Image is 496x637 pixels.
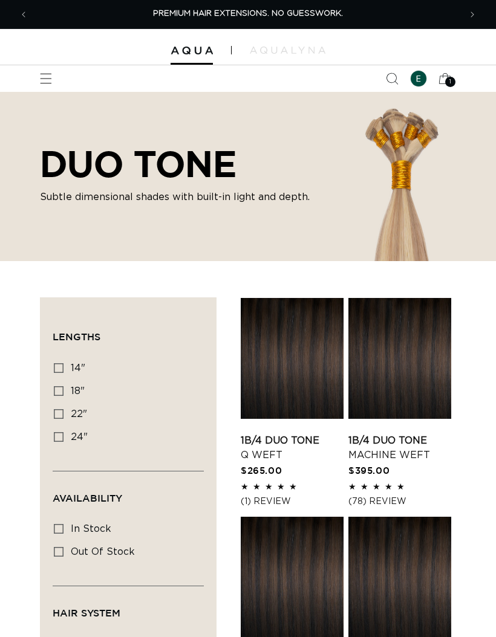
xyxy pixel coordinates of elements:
[71,363,85,373] span: 14"
[40,143,312,185] h2: DUO TONE
[459,1,486,28] button: Next announcement
[449,77,452,87] span: 1
[33,65,59,92] summary: Menu
[53,471,204,515] summary: Availability (0 selected)
[71,386,85,396] span: 18"
[53,493,122,503] span: Availability
[379,65,405,92] summary: Search
[53,607,120,618] span: Hair System
[71,432,88,442] span: 24"
[348,433,451,462] a: 1B/4 Duo Tone Machine Weft
[241,433,344,462] a: 1B/4 Duo Tone Q Weft
[53,331,100,342] span: Lengths
[40,190,312,204] p: Subtle dimensional shades with built-in light and depth.
[53,310,204,354] summary: Lengths (0 selected)
[71,409,87,419] span: 22"
[71,547,135,557] span: Out of stock
[171,47,213,55] img: Aqua Hair Extensions
[153,10,343,18] span: PREMIUM HAIR EXTENSIONS. NO GUESSWORK.
[71,524,111,534] span: In stock
[10,1,37,28] button: Previous announcement
[53,586,204,630] summary: Hair System (0 selected)
[250,47,325,54] img: aqualyna.com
